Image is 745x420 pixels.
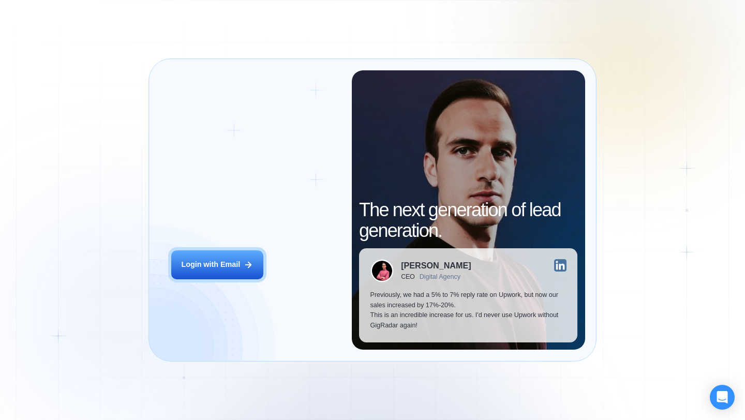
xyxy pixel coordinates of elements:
div: CEO [401,273,415,280]
div: [PERSON_NAME] [401,261,471,269]
h2: The next generation of lead generation. [359,200,577,241]
p: Previously, we had a 5% to 7% reply rate on Upwork, but now our sales increased by 17%-20%. This ... [370,290,567,331]
button: Login with Email [171,250,263,279]
div: Login with Email [181,260,240,270]
div: Open Intercom Messenger [710,385,735,410]
div: Digital Agency [420,273,460,280]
